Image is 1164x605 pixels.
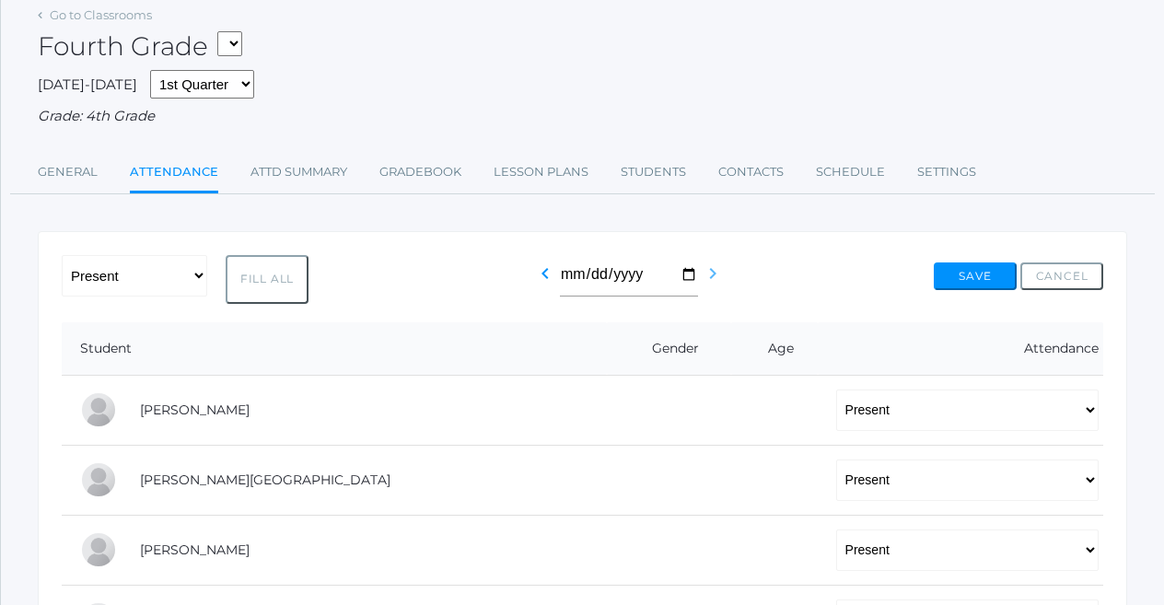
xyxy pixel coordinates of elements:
a: Gradebook [379,154,461,191]
a: Contacts [718,154,784,191]
a: Settings [917,154,976,191]
button: Cancel [1020,262,1103,290]
th: Gender [607,322,731,376]
a: Attendance [130,154,218,193]
div: Grade: 4th Grade [38,106,1127,127]
a: [PERSON_NAME][GEOGRAPHIC_DATA] [140,471,390,488]
a: chevron_right [702,271,724,288]
th: Attendance [818,322,1103,376]
a: Go to Classrooms [50,7,152,22]
div: Abrielle Hazen [80,531,117,568]
a: Students [621,154,686,191]
i: chevron_left [534,262,556,285]
a: [PERSON_NAME] [140,401,250,418]
a: Lesson Plans [494,154,588,191]
th: Student [62,322,607,376]
i: chevron_right [702,262,724,285]
th: Age [731,322,818,376]
a: General [38,154,98,191]
a: chevron_left [534,271,556,288]
span: [DATE]-[DATE] [38,76,137,93]
h2: Fourth Grade [38,32,242,61]
a: Schedule [816,154,885,191]
div: Lincoln Farnes [80,461,117,498]
a: [PERSON_NAME] [140,541,250,558]
div: Emilia Diedrich [80,391,117,428]
button: Fill All [226,255,308,304]
a: Attd Summary [250,154,347,191]
button: Save [934,262,1017,290]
